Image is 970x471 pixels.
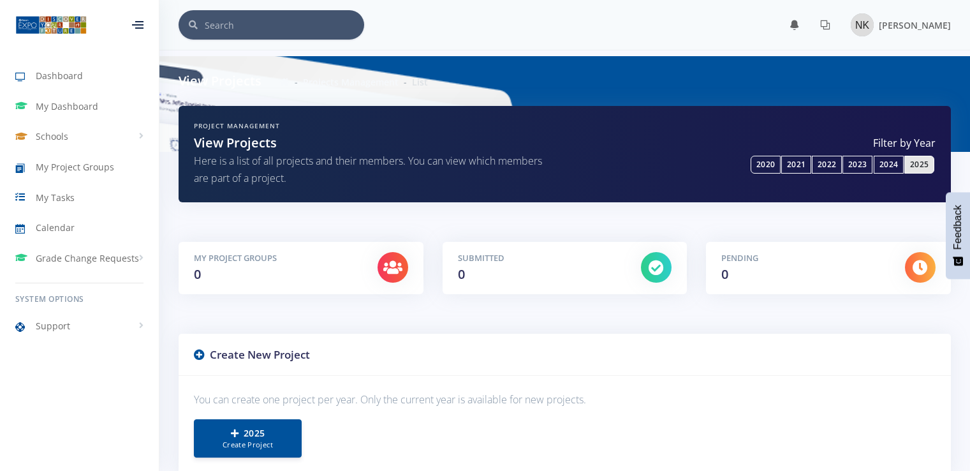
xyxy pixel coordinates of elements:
a: 2025 [904,156,934,174]
li: List [399,75,428,89]
h3: Create New Project [194,347,936,363]
h5: Pending [721,252,886,265]
span: Support [36,319,70,333]
a: 2021 [781,156,811,174]
span: My Dashboard [36,100,98,113]
span: [PERSON_NAME] [879,19,951,31]
span: 0 [721,265,728,283]
h5: Submitted [458,252,622,265]
h2: View Projects [194,133,555,153]
button: Feedback - Show survey [946,192,970,279]
h6: Project Management [194,121,555,131]
input: Search [205,10,364,40]
span: 0 [458,265,465,283]
span: 0 [194,265,201,283]
h5: My Project Groups [194,252,358,265]
p: Here is a list of all projects and their members. You can view which members are part of a project. [194,153,555,187]
img: ... [15,15,87,35]
a: 2022 [812,156,842,174]
a: 2020 [751,156,781,174]
a: Projects Management [303,76,399,88]
h6: System Options [15,294,143,305]
span: Grade Change Requests [36,251,139,265]
span: Calendar [36,221,75,234]
a: Image placeholder [PERSON_NAME] [841,11,951,39]
small: Create Project [207,440,288,451]
h6: View Projects [179,71,261,91]
span: Schools [36,130,68,143]
p: You can create one project per year. Only the current year is available for new projects. [194,391,936,408]
a: 2024 [874,156,904,174]
a: 2025Create Project [194,419,302,458]
span: My Project Groups [36,160,114,174]
img: Image placeholder [851,13,874,36]
a: 2023 [842,156,872,174]
nav: breadcrumb [279,75,428,89]
label: Filter by Year [575,135,936,151]
span: My Tasks [36,191,75,204]
span: Feedback [952,205,964,250]
span: Dashboard [36,69,83,82]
